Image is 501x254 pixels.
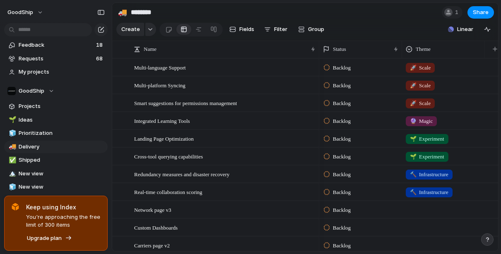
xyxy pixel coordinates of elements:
button: 🧊 [7,183,16,191]
span: 🔨 [410,189,417,195]
span: Share [473,8,489,17]
span: Cross-tool querying capabilities [134,151,203,161]
a: 🧊New view [4,181,108,193]
button: Filter [261,23,291,36]
span: Filter [274,25,287,34]
a: 🏔️New view [4,168,108,180]
span: Backlog [333,188,351,196]
button: GoodShip [4,6,48,19]
span: Backlog [333,135,351,143]
span: Custom Dashboards [134,223,178,232]
span: New view [19,183,105,191]
a: Feedback18 [4,39,108,51]
span: Backlog [333,242,351,250]
span: Name [144,45,157,53]
div: 🚚 [9,142,14,151]
span: Backlog [333,170,351,179]
span: Backlog [333,64,351,72]
span: Theme [416,45,431,53]
span: Multi-language Support [134,62,186,72]
span: Projects [19,102,105,110]
span: Carriers page v2 [134,240,170,250]
div: 🧊 [9,129,14,138]
span: Scale [410,64,431,72]
button: 🌱 [7,116,16,124]
span: Infrastructure [410,188,448,196]
span: Upgrade plan [27,234,62,242]
button: Group [294,23,328,36]
div: 🚚 [118,7,127,18]
span: 🌱 [410,136,417,142]
button: Upgrade plan [24,232,75,244]
span: Landing Page Optimization [134,134,194,143]
span: Backlog [333,153,351,161]
span: Multi-platform Syncing [134,80,185,90]
span: Backlog [333,99,351,108]
button: 🚚 [116,6,129,19]
span: 🔮 [410,118,417,124]
span: 🔨 [410,171,417,177]
span: 1 [455,8,461,17]
div: 🌱 [9,115,14,125]
button: Create [116,23,144,36]
span: Requests [19,55,94,63]
span: Smart suggestions for permissions management [134,98,237,108]
span: Linear [457,25,473,34]
button: Linear [445,23,477,36]
button: GoodShip [4,85,108,97]
span: Ideas [19,116,105,124]
span: 🚀 [410,82,417,89]
span: 68 [96,55,104,63]
a: 🌱Ideas [4,114,108,126]
a: 🚚Delivery [4,141,108,153]
span: Feedback [19,41,94,49]
button: 🏔️ [7,170,16,178]
span: Fields [239,25,254,34]
span: Group [308,25,324,34]
span: Delivery [19,143,105,151]
button: 🧊 [7,129,16,137]
span: Backlog [333,117,351,125]
a: 🧊Prioritization [4,127,108,139]
span: Real-time collaboration scoring [134,187,202,196]
span: Scale [410,81,431,90]
span: Experiment [410,153,444,161]
a: ✅Shipped [4,154,108,166]
button: Fields [226,23,258,36]
div: 🧊 [9,182,14,192]
button: ✅ [7,156,16,164]
span: You're approaching the free limit of 300 items [26,213,101,229]
span: GoodShip [19,87,44,95]
span: Backlog [333,206,351,214]
span: Experiment [410,135,444,143]
button: 🚚 [7,143,16,151]
span: Scale [410,99,431,108]
span: Backlog [333,224,351,232]
span: New view [19,170,105,178]
span: Integrated Learning Tools [134,116,190,125]
span: 🚀 [410,65,417,71]
span: Shipped [19,156,105,164]
span: Magic [410,117,433,125]
button: Share [467,6,494,19]
span: Backlog [333,81,351,90]
div: ✅ [9,156,14,165]
span: Status [333,45,346,53]
a: Projects [4,100,108,113]
span: Infrastructure [410,170,448,179]
span: GoodShip [7,8,33,17]
span: 🌱 [410,153,417,160]
span: Redundancy measures and disaster recovery [134,169,229,179]
span: 18 [96,41,104,49]
span: Keep using Index [26,203,101,211]
a: My projects [4,66,108,78]
div: 🏔️ [9,169,14,178]
span: Create [121,25,140,34]
span: 🚀 [410,100,417,106]
span: Prioritization [19,129,105,137]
